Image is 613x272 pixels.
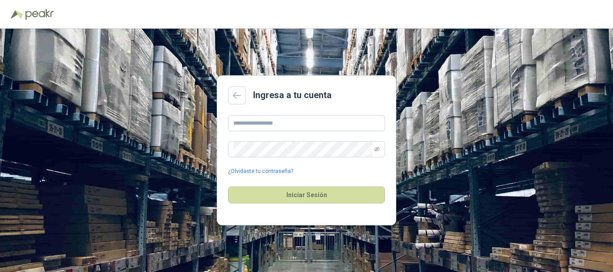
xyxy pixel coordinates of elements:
span: eye-invisible [374,147,380,152]
h2: Ingresa a tu cuenta [253,88,332,102]
img: Logo [11,10,23,19]
a: ¿Olvidaste tu contraseña? [228,167,293,176]
button: Iniciar Sesión [228,186,385,203]
img: Peakr [25,9,54,20]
